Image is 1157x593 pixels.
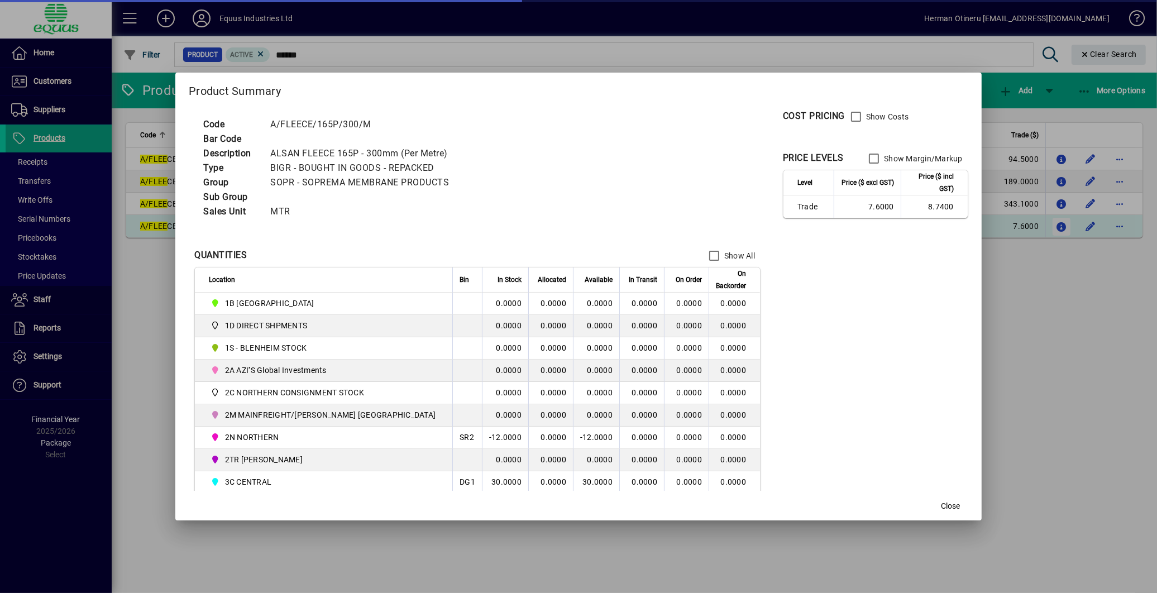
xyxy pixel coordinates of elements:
td: 0.0000 [573,382,619,404]
span: Level [797,176,812,189]
span: 2C NORTHERN CONSIGNMENT STOCK [225,387,364,398]
span: Available [585,274,613,286]
span: 0.0000 [632,321,657,330]
span: 0.0000 [632,388,657,397]
td: Code [198,117,265,132]
span: 0.0000 [676,433,702,442]
td: 0.0000 [482,404,528,427]
span: Price ($ incl GST) [908,170,954,195]
td: 30.0000 [482,471,528,494]
td: 30.0000 [573,471,619,494]
span: 2TR [PERSON_NAME] [225,454,303,465]
td: 0.0000 [709,293,760,315]
label: Show Costs [864,111,909,122]
span: 1B BLENHEIM [209,297,440,310]
td: 0.0000 [709,337,760,360]
td: 0.0000 [482,360,528,382]
h2: Product Summary [175,73,982,105]
span: 2TR TOM RYAN CARTAGE [209,453,440,466]
td: SOPR - SOPREMA MEMBRANE PRODUCTS [265,175,462,190]
td: 7.6000 [834,195,901,218]
td: 0.0000 [528,427,573,449]
span: 1B [GEOGRAPHIC_DATA] [225,298,314,309]
td: SR2 [452,427,482,449]
span: 3C CENTRAL [225,476,272,487]
span: Price ($ excl GST) [842,176,894,189]
span: 1D DIRECT SHPMENTS [209,319,440,332]
span: 1S - BLENHEIM STOCK [225,342,307,353]
label: Show All [722,250,755,261]
span: On Order [676,274,702,286]
td: 0.0000 [528,404,573,427]
td: Sub Group [198,190,265,204]
span: 0.0000 [676,388,702,397]
td: 0.0000 [709,315,760,337]
td: 0.0000 [709,404,760,427]
td: Sales Unit [198,204,265,219]
span: 2A AZI''S Global Investments [209,364,440,377]
td: Group [198,175,265,190]
span: 2M MAINFREIGHT/[PERSON_NAME] [GEOGRAPHIC_DATA] [225,409,436,420]
div: QUANTITIES [194,248,247,262]
span: Trade [797,201,827,212]
span: 0.0000 [676,299,702,308]
span: 0.0000 [676,410,702,419]
span: 1S - BLENHEIM STOCK [209,341,440,355]
td: -12.0000 [482,427,528,449]
span: 0.0000 [632,366,657,375]
td: -12.0000 [573,427,619,449]
span: 2A AZI''S Global Investments [225,365,327,376]
td: 0.0000 [573,315,619,337]
span: On Backorder [716,267,746,292]
div: COST PRICING [783,109,845,123]
td: Description [198,146,265,161]
td: 0.0000 [528,293,573,315]
td: 0.0000 [528,471,573,494]
span: 0.0000 [676,321,702,330]
div: PRICE LEVELS [783,151,844,165]
td: 0.0000 [528,449,573,471]
td: Bar Code [198,132,265,146]
td: 0.0000 [482,449,528,471]
td: 0.0000 [709,471,760,494]
td: 0.0000 [528,315,573,337]
td: 0.0000 [482,293,528,315]
td: 0.0000 [573,360,619,382]
td: 0.0000 [482,337,528,360]
span: 0.0000 [676,477,702,486]
td: 8.7400 [901,195,968,218]
td: 0.0000 [709,449,760,471]
span: Close [941,500,960,512]
span: 0.0000 [632,299,657,308]
td: 0.0000 [482,315,528,337]
button: Close [933,496,968,516]
td: 0.0000 [482,382,528,404]
td: 0.0000 [709,360,760,382]
td: DG1 [452,471,482,494]
td: MTR [265,204,462,219]
td: 0.0000 [573,404,619,427]
td: 0.0000 [709,427,760,449]
span: 0.0000 [676,366,702,375]
td: BIGR - BOUGHT IN GOODS - REPACKED [265,161,462,175]
span: 0.0000 [632,477,657,486]
td: 0.0000 [573,449,619,471]
span: 2C NORTHERN CONSIGNMENT STOCK [209,386,440,399]
td: 0.0000 [709,382,760,404]
td: 0.0000 [573,293,619,315]
span: 0.0000 [632,343,657,352]
span: In Stock [498,274,522,286]
td: 0.0000 [528,337,573,360]
span: Allocated [538,274,566,286]
td: 0.0000 [573,337,619,360]
span: 2N NORTHERN [209,431,440,444]
span: 2N NORTHERN [225,432,279,443]
label: Show Margin/Markup [882,153,963,164]
span: 0.0000 [632,455,657,464]
td: ALSAN FLEECE 165P - 300mm (Per Metre) [265,146,462,161]
span: 0.0000 [676,343,702,352]
span: 0.0000 [676,455,702,464]
span: 0.0000 [632,410,657,419]
span: 0.0000 [632,433,657,442]
span: 1D DIRECT SHPMENTS [225,320,308,331]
